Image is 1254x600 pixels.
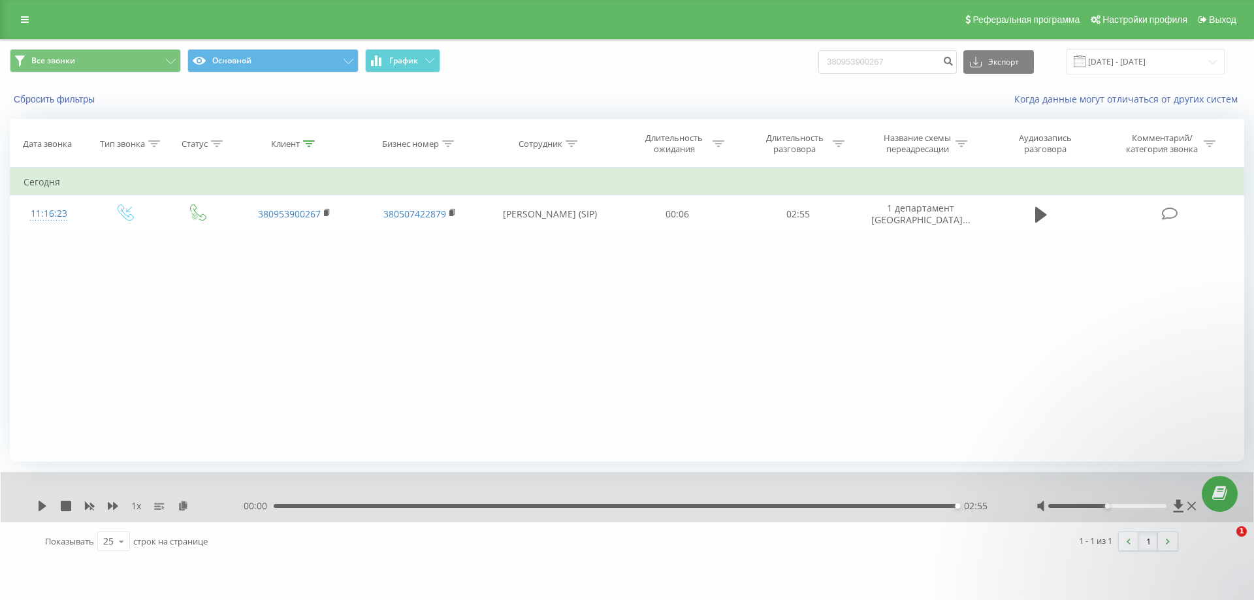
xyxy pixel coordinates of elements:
button: Основной [187,49,359,72]
span: Настройки профиля [1102,14,1187,25]
td: [PERSON_NAME] (SIP) [482,195,617,233]
div: Тип звонка [100,138,145,150]
button: Экспорт [963,50,1034,74]
div: Дата звонка [23,138,72,150]
a: Когда данные могут отличаться от других систем [1014,93,1244,105]
div: Комментарий/категория звонка [1124,133,1200,155]
button: График [365,49,440,72]
span: 1 департамент [GEOGRAPHIC_DATA]... [871,202,971,226]
div: 11:16:23 [24,201,74,227]
div: Длительность ожидания [639,133,709,155]
div: Аудиозапись разговора [1003,133,1088,155]
div: Название схемы переадресации [882,133,952,155]
a: 380507422879 [383,208,446,220]
span: Показывать [45,535,94,547]
div: 25 [103,535,114,548]
div: Бизнес номер [382,138,439,150]
div: Сотрудник [519,138,562,150]
div: Длительность разговора [760,133,829,155]
span: 1 x [131,499,141,513]
td: 00:06 [617,195,737,233]
button: Сбросить фильтры [10,93,101,105]
iframe: Intercom live chat [1210,526,1241,558]
div: Accessibility label [955,503,960,509]
span: 00:00 [244,499,274,513]
span: Реферальная программа [973,14,1080,25]
a: 380953900267 [258,208,321,220]
span: Все звонки [31,55,75,66]
div: Клиент [271,138,300,150]
span: 1 [1236,526,1247,537]
span: Выход [1209,14,1236,25]
button: Все звонки [10,49,181,72]
span: 02:55 [964,499,988,513]
span: График [389,56,418,65]
td: Сегодня [10,169,1244,195]
span: строк на странице [133,535,208,547]
td: 02:55 [737,195,858,233]
input: Поиск по номеру [818,50,957,74]
div: Статус [182,138,208,150]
